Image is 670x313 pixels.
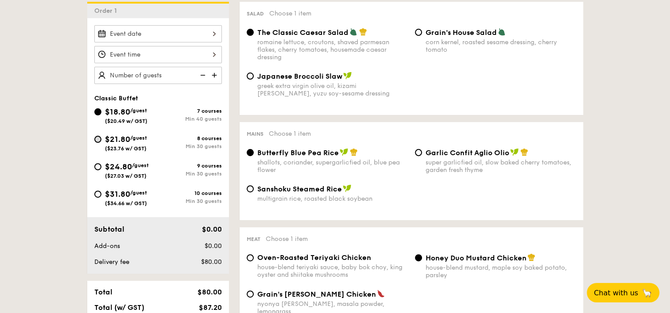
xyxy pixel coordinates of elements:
span: ($20.49 w/ GST) [105,118,147,124]
span: Garlic Confit Aglio Olio [426,149,509,157]
span: $80.00 [197,288,221,296]
span: $31.80 [105,189,130,199]
span: Subtotal [94,225,124,233]
span: Total (w/ GST) [94,303,144,312]
img: icon-chef-hat.a58ddaea.svg [520,148,528,156]
div: Min 30 guests [158,143,222,149]
div: house-blend mustard, maple soy baked potato, parsley [426,264,576,279]
span: Japanese Broccoli Slaw [257,72,342,80]
div: multigrain rice, roasted black soybean [257,195,408,202]
input: $18.80/guest($20.49 w/ GST)7 coursesMin 40 guests [94,108,101,115]
div: 10 courses [158,190,222,196]
img: icon-reduce.1d2dbef1.svg [195,67,209,84]
div: 9 courses [158,163,222,169]
span: Butterfly Blue Pea Rice [257,149,339,157]
span: Honey Duo Mustard Chicken [426,254,527,262]
span: ($34.66 w/ GST) [105,200,147,206]
input: Garlic Confit Aglio Oliosuper garlicfied oil, slow baked cherry tomatoes, garden fresh thyme [415,149,422,156]
span: ($27.03 w/ GST) [105,173,147,179]
div: house-blend teriyaki sauce, baby bok choy, king oyster and shiitake mushrooms [257,263,408,279]
span: /guest [130,190,147,196]
span: $24.80 [105,162,132,172]
div: greek extra virgin olive oil, kizami [PERSON_NAME], yuzu soy-sesame dressing [257,82,408,97]
input: Event date [94,25,222,42]
input: Grain's House Saladcorn kernel, roasted sesame dressing, cherry tomato [415,29,422,36]
div: Min 30 guests [158,171,222,177]
input: Sanshoku Steamed Ricemultigrain rice, roasted black soybean [247,185,254,192]
input: $21.80/guest($23.76 w/ GST)8 coursesMin 30 guests [94,136,101,143]
input: $24.80/guest($27.03 w/ GST)9 coursesMin 30 guests [94,163,101,170]
div: 7 courses [158,108,222,114]
input: Oven-Roasted Teriyaki Chickenhouse-blend teriyaki sauce, baby bok choy, king oyster and shiitake ... [247,254,254,261]
input: $31.80/guest($34.66 w/ GST)10 coursesMin 30 guests [94,191,101,198]
img: icon-vegan.f8ff3823.svg [343,72,352,80]
span: /guest [130,107,147,114]
span: Salad [247,11,264,17]
img: icon-vegetarian.fe4039eb.svg [498,28,506,36]
input: Butterfly Blue Pea Riceshallots, coriander, supergarlicfied oil, blue pea flower [247,149,254,156]
div: romaine lettuce, croutons, shaved parmesan flakes, cherry tomatoes, housemade caesar dressing [257,38,408,61]
span: $0.00 [201,225,221,233]
span: $0.00 [204,242,221,250]
span: Meat [247,236,260,242]
span: Add-ons [94,242,120,250]
span: Chat with us [594,289,638,297]
input: Honey Duo Mustard Chickenhouse-blend mustard, maple soy baked potato, parsley [415,254,422,261]
img: icon-chef-hat.a58ddaea.svg [359,28,367,36]
span: Mains [247,131,263,137]
span: /guest [130,135,147,141]
span: Choose 1 item [269,130,311,137]
span: Classic Buffet [94,95,138,102]
div: Min 40 guests [158,116,222,122]
div: super garlicfied oil, slow baked cherry tomatoes, garden fresh thyme [426,159,576,174]
span: 🦙 [642,288,652,298]
img: icon-vegetarian.fe4039eb.svg [349,28,357,36]
span: Delivery fee [94,258,129,266]
span: Grain's House Salad [426,28,497,37]
img: icon-vegan.f8ff3823.svg [510,148,519,156]
span: ($23.76 w/ GST) [105,145,147,152]
span: Total [94,288,112,296]
img: icon-chef-hat.a58ddaea.svg [527,253,535,261]
span: $18.80 [105,107,130,117]
input: Grain's [PERSON_NAME] Chickennyonya [PERSON_NAME], masala powder, lemongrass [247,290,254,298]
img: icon-add.58712e84.svg [209,67,222,84]
span: Choose 1 item [266,235,308,243]
span: Grain's [PERSON_NAME] Chicken [257,290,376,298]
input: Number of guests [94,67,222,84]
span: Order 1 [94,7,120,15]
img: icon-spicy.37a8142b.svg [377,290,385,298]
button: Chat with us🦙 [587,283,659,302]
img: icon-vegan.f8ff3823.svg [343,184,352,192]
span: Oven-Roasted Teriyaki Chicken [257,253,371,262]
input: Event time [94,46,222,63]
div: shallots, coriander, supergarlicfied oil, blue pea flower [257,159,408,174]
div: 8 courses [158,135,222,141]
input: The Classic Caesar Saladromaine lettuce, croutons, shaved parmesan flakes, cherry tomatoes, house... [247,29,254,36]
span: Sanshoku Steamed Rice [257,185,342,193]
span: $80.00 [201,258,221,266]
img: icon-chef-hat.a58ddaea.svg [350,148,358,156]
span: $21.80 [105,134,130,144]
span: /guest [132,162,149,168]
div: Min 30 guests [158,198,222,204]
img: icon-vegan.f8ff3823.svg [340,148,349,156]
input: Japanese Broccoli Slawgreek extra virgin olive oil, kizami [PERSON_NAME], yuzu soy-sesame dressing [247,73,254,80]
span: The Classic Caesar Salad [257,28,349,37]
span: $87.20 [198,303,221,312]
div: corn kernel, roasted sesame dressing, cherry tomato [426,38,576,53]
span: Choose 1 item [269,10,311,17]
